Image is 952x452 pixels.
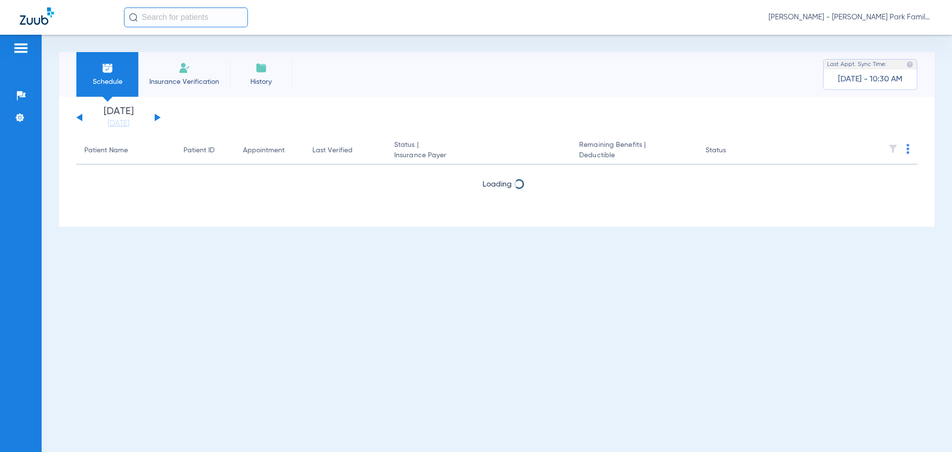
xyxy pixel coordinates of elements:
[394,150,563,161] span: Insurance Payer
[89,107,148,129] li: [DATE]
[183,145,227,156] div: Patient ID
[482,181,512,189] span: Loading
[386,137,571,165] th: Status |
[146,77,223,87] span: Insurance Verification
[84,145,168,156] div: Patient Name
[312,145,378,156] div: Last Verified
[238,77,285,87] span: History
[102,62,114,74] img: Schedule
[243,145,285,156] div: Appointment
[20,7,54,25] img: Zuub Logo
[769,12,932,22] span: [PERSON_NAME] - [PERSON_NAME] Park Family Dentistry
[827,60,887,69] span: Last Appt. Sync Time:
[255,62,267,74] img: History
[838,74,902,84] span: [DATE] - 10:30 AM
[124,7,248,27] input: Search for patients
[243,145,297,156] div: Appointment
[312,145,353,156] div: Last Verified
[84,77,131,87] span: Schedule
[906,144,909,154] img: group-dot-blue.svg
[178,62,190,74] img: Manual Insurance Verification
[888,144,898,154] img: filter.svg
[183,145,215,156] div: Patient ID
[84,145,128,156] div: Patient Name
[571,137,697,165] th: Remaining Benefits |
[89,119,148,129] a: [DATE]
[129,13,138,22] img: Search Icon
[579,150,689,161] span: Deductible
[698,137,765,165] th: Status
[906,61,913,68] img: last sync help info
[13,42,29,54] img: hamburger-icon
